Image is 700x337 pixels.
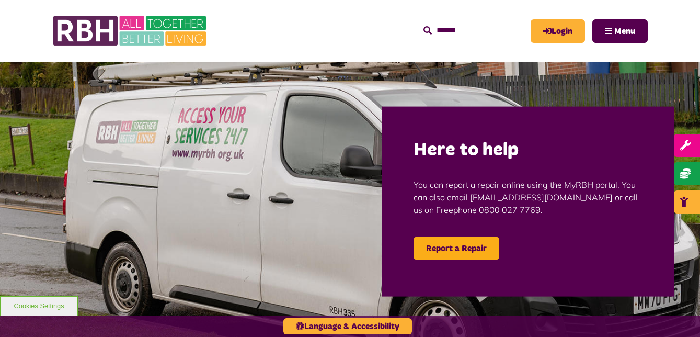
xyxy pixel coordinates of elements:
a: Report a Repair [414,237,499,260]
h2: Here to help [414,138,642,163]
p: You can report a repair online using the MyRBH portal. You can also email [EMAIL_ADDRESS][DOMAIN_... [414,163,642,232]
span: Menu [614,27,635,36]
img: RBH [52,10,209,51]
a: MyRBH [531,19,585,43]
button: Language & Accessibility [283,318,412,334]
button: Navigation [592,19,648,43]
